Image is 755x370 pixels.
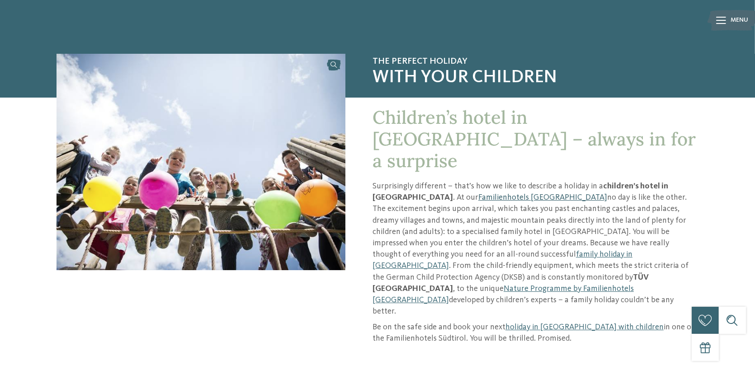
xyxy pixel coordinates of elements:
a: Nature Programme by Familienhotels [GEOGRAPHIC_DATA] [373,285,634,304]
span: with your children [373,67,698,89]
span: Children’s hotel in [GEOGRAPHIC_DATA] – always in for a surprise [373,106,696,172]
p: Be on the safe side and book your next in one of the Familienhotels Südtirol. You will be thrille... [373,322,698,344]
strong: TÜV [GEOGRAPHIC_DATA] [373,273,649,293]
span: The perfect holiday [373,56,698,67]
p: Surprisingly different – that’s how we like to describe a holiday in a . At our no day is like th... [373,181,698,317]
a: Familienhotels [GEOGRAPHIC_DATA] [478,193,607,201]
img: Children’s hotel in South Tyrol: fun, games, action [57,54,345,270]
a: holiday in [GEOGRAPHIC_DATA] with children [505,323,664,331]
